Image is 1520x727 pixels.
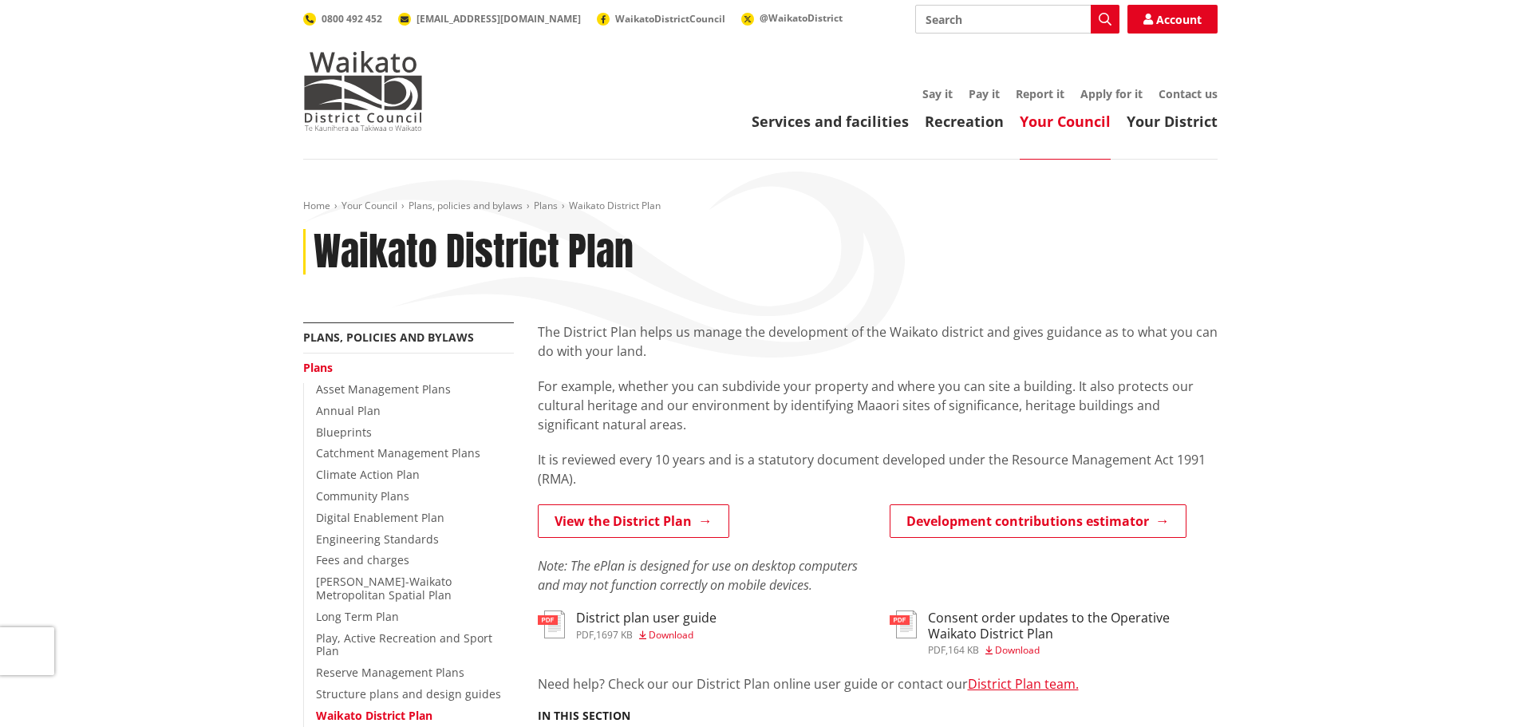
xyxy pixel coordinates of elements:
img: document-pdf.svg [890,610,917,638]
a: [PERSON_NAME]-Waikato Metropolitan Spatial Plan [316,574,452,603]
a: Your District [1127,112,1218,131]
a: Contact us [1159,86,1218,101]
span: 0800 492 452 [322,12,382,26]
span: [EMAIL_ADDRESS][DOMAIN_NAME] [417,12,581,26]
h3: District plan user guide [576,610,717,626]
a: District Plan team. [968,675,1079,693]
a: Play, Active Recreation and Sport Plan [316,630,492,659]
a: Plans [303,360,333,375]
a: Development contributions estimator [890,504,1186,538]
a: Say it [922,86,953,101]
a: Waikato District Plan [316,708,432,723]
span: @WaikatoDistrict [760,11,843,25]
em: Note: The ePlan is designed for use on desktop computers and may not function correctly on mobile... [538,557,858,594]
span: Download [649,628,693,642]
a: Services and facilities [752,112,909,131]
a: Plans [534,199,558,212]
a: Pay it [969,86,1000,101]
span: pdf [576,628,594,642]
a: Long Term Plan [316,609,399,624]
img: document-pdf.svg [538,610,565,638]
a: Fees and charges [316,552,409,567]
a: Recreation [925,112,1004,131]
nav: breadcrumb [303,200,1218,213]
img: Waikato District Council - Te Kaunihera aa Takiwaa o Waikato [303,51,423,131]
a: Report it [1016,86,1064,101]
a: Catchment Management Plans [316,445,480,460]
a: Community Plans [316,488,409,504]
div: , [928,646,1218,655]
a: Consent order updates to the Operative Waikato District Plan pdf,164 KB Download [890,610,1218,654]
a: Asset Management Plans [316,381,451,397]
span: Download [995,643,1040,657]
a: Engineering Standards [316,531,439,547]
a: Structure plans and design guides [316,686,501,701]
p: For example, whether you can subdivide your property and where you can site a building. It also p... [538,377,1218,434]
a: Your Council [342,199,397,212]
a: Climate Action Plan [316,467,420,482]
h5: In this section [538,709,630,723]
a: District plan user guide pdf,1697 KB Download [538,610,717,639]
a: View the District Plan [538,504,729,538]
a: Digital Enablement Plan [316,510,444,525]
a: 0800 492 452 [303,12,382,26]
a: Reserve Management Plans [316,665,464,680]
div: , [576,630,717,640]
span: Waikato District Plan [569,199,661,212]
span: pdf [928,643,946,657]
a: Plans, policies and bylaws [409,199,523,212]
input: Search input [915,5,1119,34]
span: 1697 KB [596,628,633,642]
p: Need help? Check our our District Plan online user guide or contact our [538,674,1218,693]
a: @WaikatoDistrict [741,11,843,25]
p: The District Plan helps us manage the development of the Waikato district and gives guidance as t... [538,322,1218,361]
p: It is reviewed every 10 years and is a statutory document developed under the Resource Management... [538,450,1218,488]
a: Annual Plan [316,403,381,418]
h1: Waikato District Plan [314,229,634,275]
a: WaikatoDistrictCouncil [597,12,725,26]
a: [EMAIL_ADDRESS][DOMAIN_NAME] [398,12,581,26]
a: Account [1127,5,1218,34]
span: WaikatoDistrictCouncil [615,12,725,26]
a: Blueprints [316,425,372,440]
a: Plans, policies and bylaws [303,330,474,345]
h3: Consent order updates to the Operative Waikato District Plan [928,610,1218,641]
a: Your Council [1020,112,1111,131]
a: Home [303,199,330,212]
a: Apply for it [1080,86,1143,101]
span: 164 KB [948,643,979,657]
